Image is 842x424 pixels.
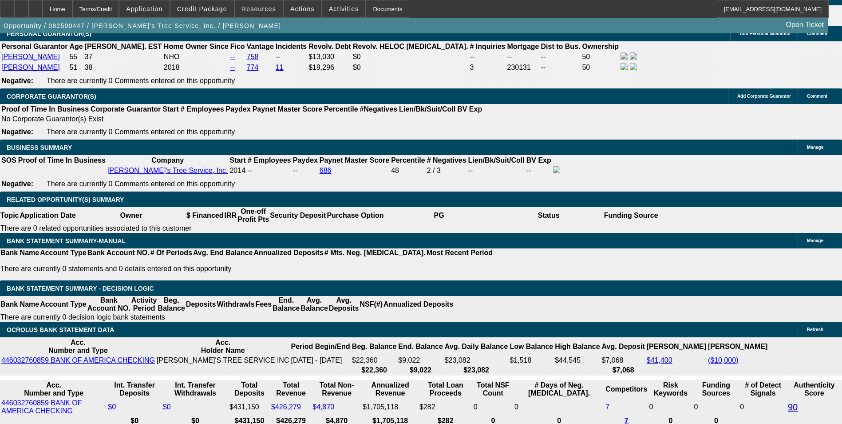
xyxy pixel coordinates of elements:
[352,366,397,375] th: $22,360
[581,52,619,62] td: 50
[193,248,253,257] th: Avg. End Balance
[170,0,234,17] button: Credit Package
[162,105,178,113] b: Start
[7,326,114,333] span: OCROLUS BANK STATEMENT DATA
[69,43,83,50] b: Age
[630,52,637,60] img: linkedin-icon.png
[554,356,600,365] td: $44,545
[353,43,468,50] b: Revolv. HELOC [MEDICAL_DATA].
[7,93,96,100] span: CORPORATE GUARANTOR(S)
[308,43,351,50] b: Revolv. Debt
[541,52,581,62] td: --
[272,296,300,313] th: End. Balance
[352,338,397,355] th: Beg. Balance
[19,207,76,224] th: Application Date
[47,77,235,84] span: There are currently 0 Comments entered on this opportunity
[1,156,17,165] th: SOS
[362,381,418,398] th: Annualized Revenue
[647,356,672,364] a: $41,400
[541,43,581,50] b: Dist to Bus.
[468,166,525,176] td: --
[1,115,486,124] td: No Corporate Guarantor(s) Exist
[807,145,823,150] span: Manage
[85,43,162,50] b: [PERSON_NAME]. EST
[1,77,33,84] b: Negative:
[47,128,235,136] span: There are currently 0 Comments entered on this opportunity
[229,381,270,398] th: Total Deposits
[468,156,525,164] b: Lien/Bk/Suit/Coll
[108,403,116,411] a: $0
[0,265,493,273] p: There are currently 0 statements and 0 details entered on this opportunity
[1,338,155,355] th: Acc. Number and Type
[284,0,321,17] button: Actions
[216,296,255,313] th: Withdrawls
[320,156,389,164] b: Paynet Master Score
[526,166,552,176] td: --
[84,63,162,72] td: 38
[308,52,352,62] td: $13,030
[398,338,443,355] th: End. Balance
[235,0,283,17] button: Resources
[326,207,384,224] th: Purchase Option
[107,381,162,398] th: Int. Transfer Deposits
[648,381,692,398] th: Risk Keywords
[582,43,619,50] b: Ownership
[473,399,513,416] td: 0
[293,166,318,176] td: --
[807,31,827,36] span: Comment
[694,399,739,416] td: 0
[157,296,185,313] th: Beg. Balance
[621,52,628,60] img: facebook-icon.png
[229,166,246,176] td: 2014
[554,338,600,355] th: High Balance
[384,207,494,224] th: PG
[708,338,768,355] th: [PERSON_NAME]
[399,105,455,113] b: Lien/Bk/Suit/Coll
[737,94,791,99] span: Add Corporate Guarantor
[91,105,161,113] b: Corporate Guarantor
[739,31,791,36] span: Add Personal Guarantor
[4,22,281,29] span: Opportunity / 082500447 / [PERSON_NAME]'s Tree Service, Inc. / [PERSON_NAME]
[419,381,472,398] th: Total Loan Proceeds
[352,63,469,72] td: $0
[581,63,619,72] td: 50
[300,296,328,313] th: Avg. Balance
[151,156,184,164] b: Company
[788,402,798,412] a: 90
[312,381,361,398] th: Total Non-Revenue
[383,296,454,313] th: Annualized Deposits
[230,64,235,71] a: --
[739,399,787,416] td: 0
[248,156,291,164] b: # Employees
[605,381,648,398] th: Competitors
[271,381,311,398] th: Total Revenue
[494,207,604,224] th: Status
[507,43,539,50] b: Mortgage
[360,105,398,113] b: #Negatives
[163,52,229,62] td: NHO
[509,338,553,355] th: Low Balance
[457,105,482,113] b: BV Exp
[312,403,334,411] a: $4,870
[1,180,33,188] b: Negative:
[427,167,466,175] div: 2 / 3
[444,338,509,355] th: Avg. Daily Balance
[507,52,540,62] td: --
[444,366,509,375] th: $23,082
[47,180,235,188] span: There are currently 0 Comments entered on this opportunity
[255,296,272,313] th: Fees
[427,156,466,164] b: # Negatives
[470,43,505,50] b: # Inquiries
[271,403,301,411] a: $426,279
[621,63,628,70] img: facebook-icon.png
[398,356,443,365] td: $9,022
[119,0,169,17] button: Application
[352,52,469,62] td: $0
[186,296,217,313] th: Deposits
[391,156,425,164] b: Percentile
[76,207,186,224] th: Owner
[7,237,126,244] span: BANK STATEMENT SUMMARY-MANUAL
[290,356,350,365] td: [DATE] - [DATE]
[164,43,229,50] b: Home Owner Since
[514,399,604,416] td: 0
